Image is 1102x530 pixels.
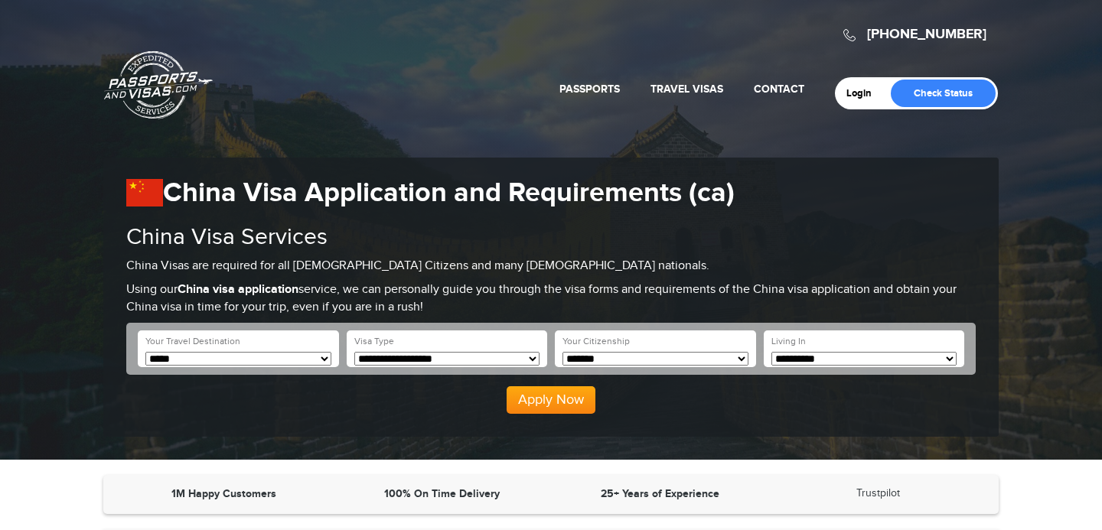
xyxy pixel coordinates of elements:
h1: China Visa Application and Requirements (ca) [126,177,976,210]
label: Your Travel Destination [145,335,240,348]
strong: 25+ Years of Experience [601,487,719,500]
a: Passports [559,83,620,96]
label: Your Citizenship [562,335,630,348]
label: Visa Type [354,335,394,348]
h2: China Visa Services [126,225,976,250]
p: China Visas are required for all [DEMOGRAPHIC_DATA] Citizens and many [DEMOGRAPHIC_DATA] nationals. [126,258,976,275]
a: Travel Visas [650,83,723,96]
button: Apply Now [507,386,595,414]
a: [PHONE_NUMBER] [867,26,986,43]
a: Trustpilot [856,487,900,499]
a: Passports & [DOMAIN_NAME] [104,50,213,119]
p: Using our service, we can personally guide you through the visa forms and requirements of the Chi... [126,281,976,317]
strong: 1M Happy Customers [171,487,276,500]
a: Check Status [891,80,996,107]
a: Login [846,87,882,99]
label: Living In [771,335,806,348]
a: Contact [754,83,804,96]
strong: 100% On Time Delivery [384,487,500,500]
strong: China visa application [178,282,298,297]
